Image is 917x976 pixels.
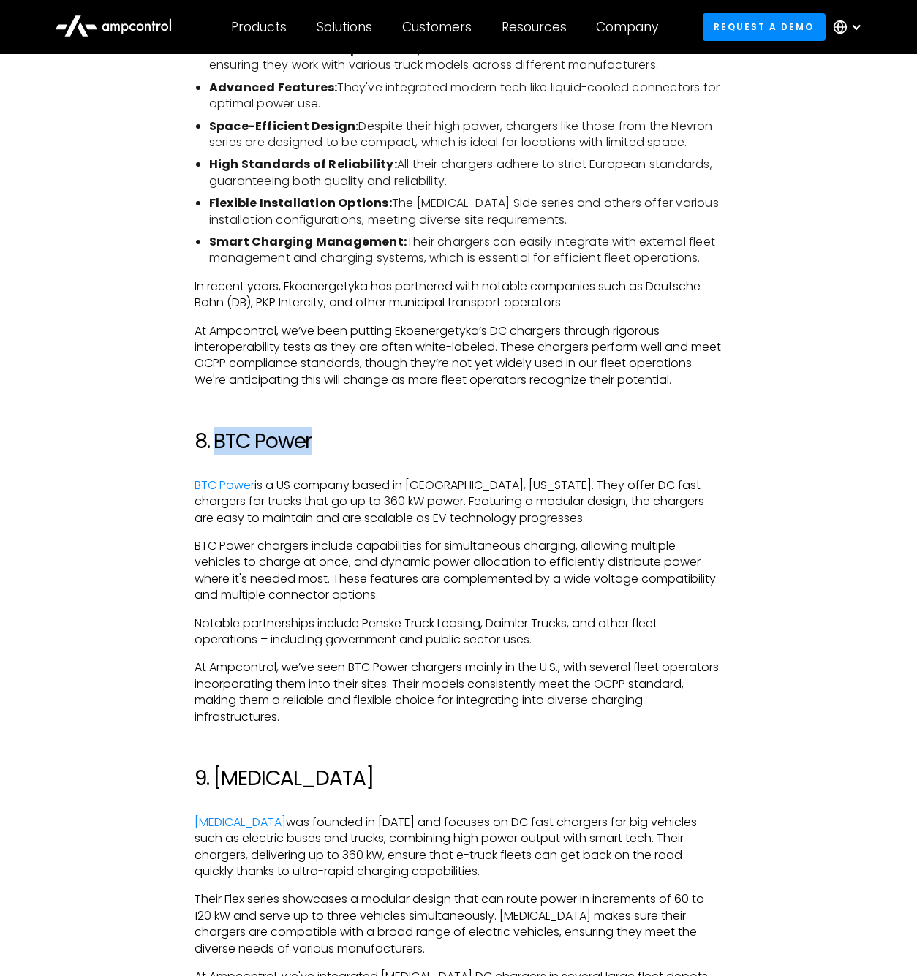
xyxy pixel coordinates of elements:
[209,195,722,228] li: The [MEDICAL_DATA] Side series and others offer various installation configurations, meeting dive...
[195,477,254,493] a: BTC Power
[317,19,372,35] div: Solutions
[195,814,286,831] a: [MEDICAL_DATA]
[209,79,338,96] strong: Advanced Features:
[209,118,359,135] strong: Space-Efficient Design:
[231,19,287,35] div: Products
[195,538,722,604] p: BTC Power chargers include capabilities for simultaneous charging, allowing multiple vehicles to ...
[703,13,826,40] a: Request a demo
[209,156,722,189] li: All their chargers adhere to strict European standards, guaranteeing both quality and reliability.
[195,891,722,957] p: Their Flex series showcases a modular design that can route power in increments of 60 to 120 kW a...
[209,156,397,173] strong: High Standards of Reliability:
[195,323,722,389] p: At Ampcontrol, we’ve been putting Ekoenergetyka’s DC chargers through rigorous interoperability t...
[502,19,567,35] div: Resources
[195,429,722,454] h2: 8. BTC Power
[195,814,722,880] p: was founded in [DATE] and focuses on DC fast chargers for big vehicles such as electric buses and...
[402,19,472,35] div: Customers
[195,279,722,311] p: In recent years, Ekoenergetyka has partnered with notable companies such as Deutsche Bahn (DB), P...
[596,19,658,35] div: Company
[209,234,722,267] li: Their chargers can easily integrate with external fleet management and charging systems, which is...
[209,194,392,211] strong: Flexible Installation Options:
[195,766,722,791] h2: 9. [MEDICAL_DATA]
[209,41,722,74] li: They offer connectors like CCS Combo2 and CHAdeMO, ensuring they work with various truck models a...
[195,477,722,526] p: is a US company based in [GEOGRAPHIC_DATA], [US_STATE]. They offer DC fast chargers for trucks th...
[195,659,722,725] p: At Ampcontrol, we’ve seen BTC Power chargers mainly in the U.S., with several fleet operators inc...
[209,233,407,250] strong: Smart Charging Management:
[209,118,722,151] li: Despite their high power, chargers like those from the Nevron series are designed to be compact, ...
[209,80,722,113] li: They've integrated modern tech like liquid-cooled connectors for optimal power use.
[195,616,722,648] p: Notable partnerships include Penske Truck Leasing, Daimler Trucks, and other fleet operations – i...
